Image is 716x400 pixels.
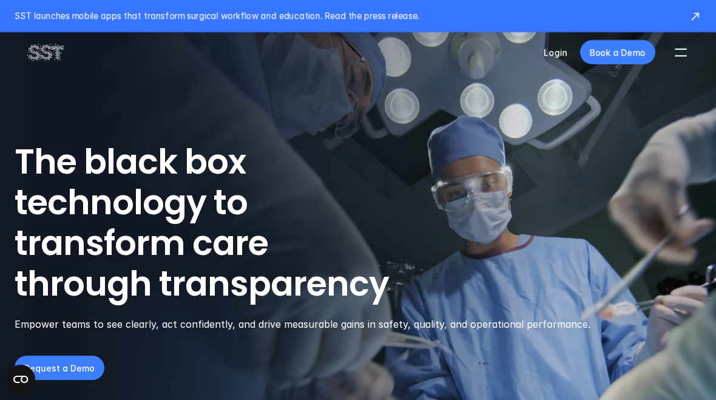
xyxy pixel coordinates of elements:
[6,365,35,394] button: Open CMP widget
[580,40,655,64] a: Book a Demo
[544,47,568,58] a: Login
[15,10,677,22] p: SST launches mobile apps that transform surgical workflow and education. Read the press release.
[24,362,95,375] p: Request a Demo
[15,142,701,305] h1: The black box technology to transform care through transparency
[15,356,104,380] a: Request a Demo
[15,317,633,331] p: Empower teams to see clearly, act confidently, and drive measurable gains in safety, quality, and...
[590,46,646,59] p: Book a Demo
[27,42,64,63] img: SST logo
